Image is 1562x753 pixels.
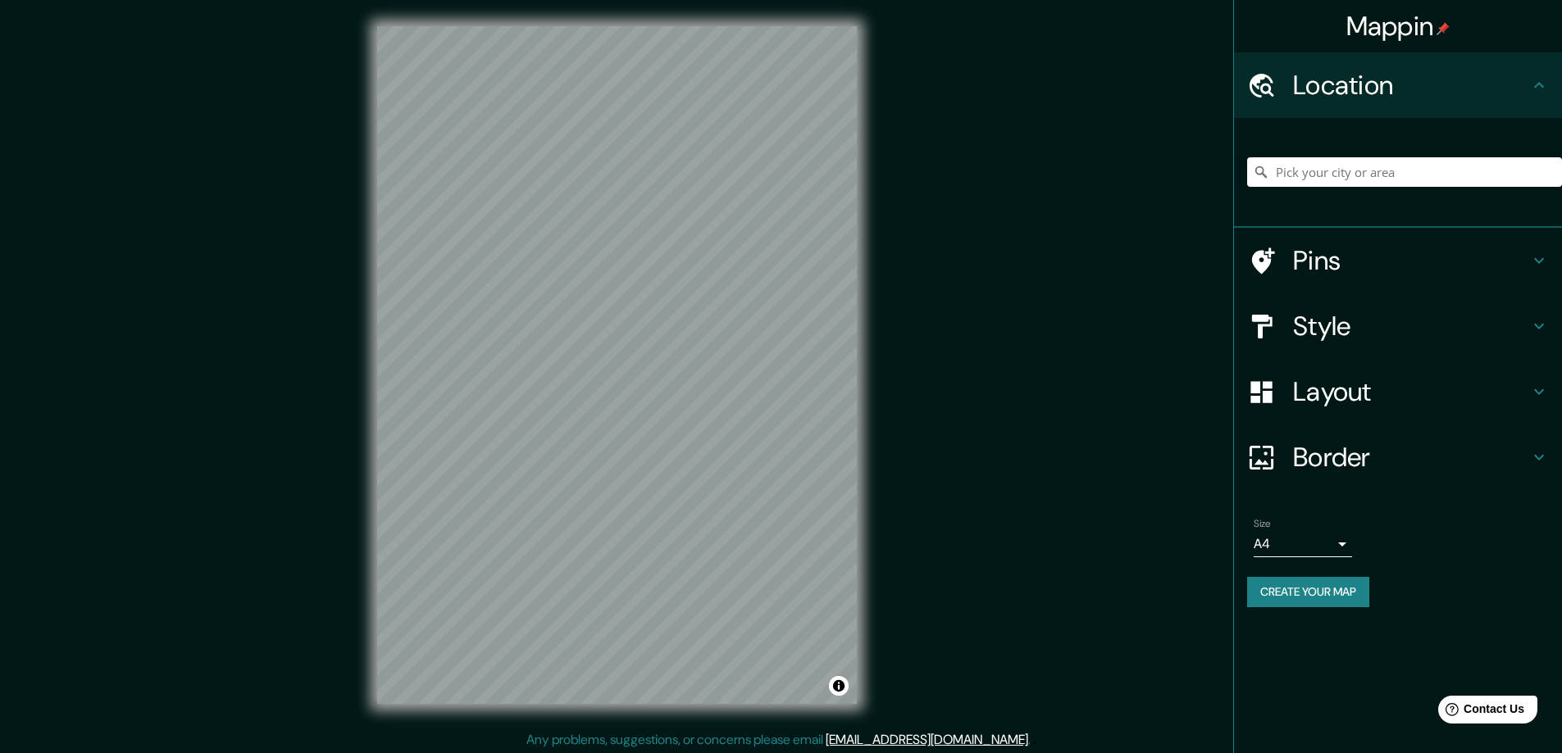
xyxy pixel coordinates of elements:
[1247,157,1562,187] input: Pick your city or area
[1293,69,1529,102] h4: Location
[1234,52,1562,118] div: Location
[1254,517,1271,531] label: Size
[829,676,849,696] button: Toggle attribution
[526,730,1031,750] p: Any problems, suggestions, or concerns please email .
[1247,577,1369,607] button: Create your map
[1416,689,1544,735] iframe: Help widget launcher
[1293,441,1529,474] h4: Border
[1293,375,1529,408] h4: Layout
[1234,228,1562,293] div: Pins
[1033,730,1036,750] div: .
[377,26,857,704] canvas: Map
[1234,293,1562,359] div: Style
[1031,730,1033,750] div: .
[1437,22,1450,35] img: pin-icon.png
[1254,531,1352,557] div: A4
[826,731,1028,748] a: [EMAIL_ADDRESS][DOMAIN_NAME]
[1346,10,1450,43] h4: Mappin
[1234,359,1562,424] div: Layout
[1293,310,1529,342] h4: Style
[1234,424,1562,490] div: Border
[1293,244,1529,277] h4: Pins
